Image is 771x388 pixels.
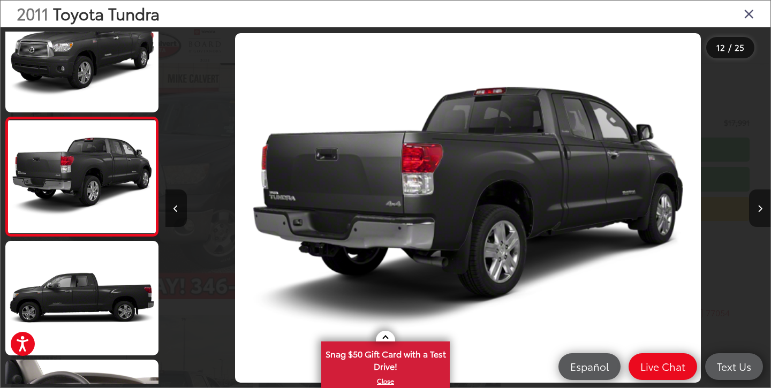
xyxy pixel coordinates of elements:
a: Text Us [705,353,763,380]
span: Español [565,360,614,373]
i: Close gallery [744,6,754,20]
a: Live Chat [629,353,697,380]
img: 2011 Toyota Tundra Grade 4.6L V8 [6,120,157,233]
span: Live Chat [635,360,691,373]
span: Text Us [712,360,757,373]
div: 2011 Toyota Tundra Grade 4.6L V8 11 [165,33,770,383]
span: 12 [716,41,725,53]
span: 25 [735,41,744,53]
span: / [727,44,732,51]
button: Previous image [165,189,187,227]
a: Español [558,353,621,380]
span: Toyota Tundra [53,2,160,25]
img: 2011 Toyota Tundra Grade 4.6L V8 [235,33,701,383]
span: 2011 [17,2,49,25]
span: Snag $50 Gift Card with a Test Drive! [322,343,449,375]
button: Next image [749,189,770,227]
img: 2011 Toyota Tundra Grade 4.6L V8 [4,240,160,356]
